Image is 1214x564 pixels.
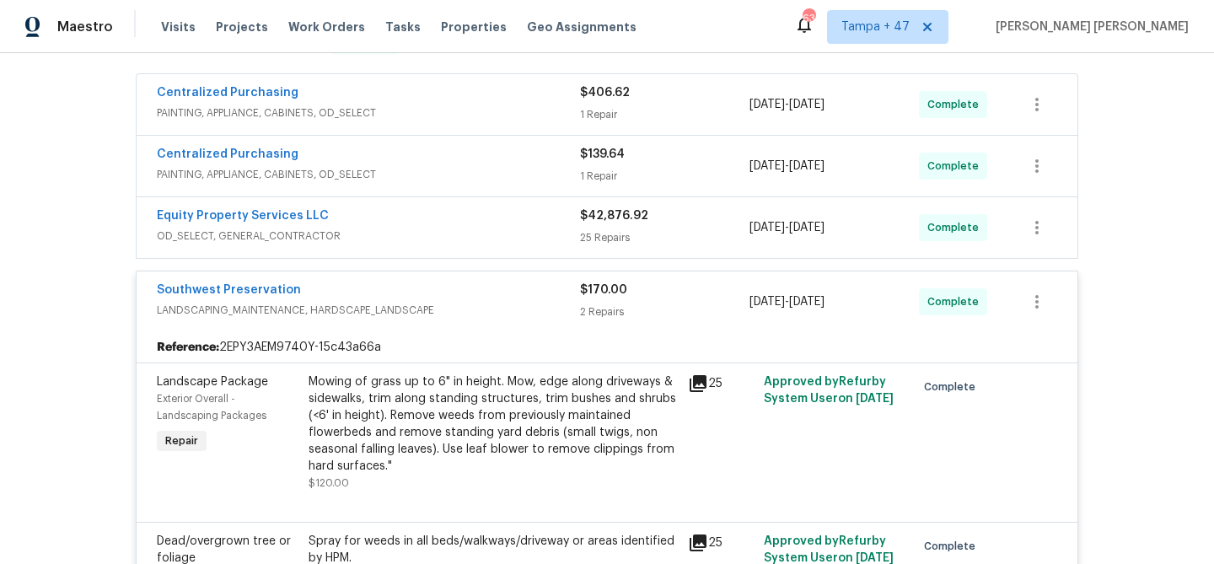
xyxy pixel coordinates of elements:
[841,19,910,35] span: Tampa + 47
[216,19,268,35] span: Projects
[989,19,1189,35] span: [PERSON_NAME] [PERSON_NAME]
[157,210,329,222] a: Equity Property Services LLC
[927,96,986,113] span: Complete
[924,538,982,555] span: Complete
[749,293,825,310] span: -
[157,339,219,356] b: Reference:
[749,96,825,113] span: -
[157,166,580,183] span: PAINTING, APPLIANCE, CABINETS, OD_SELECT
[580,106,749,123] div: 1 Repair
[580,284,627,296] span: $170.00
[789,99,825,110] span: [DATE]
[789,222,825,234] span: [DATE]
[580,168,749,185] div: 1 Repair
[157,87,298,99] a: Centralized Purchasing
[157,228,580,244] span: OD_SELECT, GENERAL_CONTRACTOR
[157,376,268,388] span: Landscape Package
[157,535,291,564] span: Dead/overgrown tree or foliage
[137,332,1077,363] div: 2EPY3AEM9740Y-15c43a66a
[161,19,196,35] span: Visits
[789,160,825,172] span: [DATE]
[764,376,894,405] span: Approved by Refurby System User on
[688,373,754,394] div: 25
[749,296,785,308] span: [DATE]
[749,99,785,110] span: [DATE]
[157,394,266,421] span: Exterior Overall - Landscaping Packages
[309,373,678,475] div: Mowing of grass up to 6" in height. Mow, edge along driveways & sidewalks, trim along standing st...
[927,158,986,175] span: Complete
[856,552,894,564] span: [DATE]
[580,229,749,246] div: 25 Repairs
[580,87,630,99] span: $406.62
[157,284,301,296] a: Southwest Preservation
[749,158,825,175] span: -
[688,533,754,553] div: 25
[441,19,507,35] span: Properties
[803,10,814,27] div: 636
[527,19,637,35] span: Geo Assignments
[57,19,113,35] span: Maestro
[157,105,580,121] span: PAINTING, APPLIANCE, CABINETS, OD_SELECT
[856,393,894,405] span: [DATE]
[749,160,785,172] span: [DATE]
[764,535,894,564] span: Approved by Refurby System User on
[749,219,825,236] span: -
[580,210,648,222] span: $42,876.92
[158,432,205,449] span: Repair
[157,148,298,160] a: Centralized Purchasing
[580,303,749,320] div: 2 Repairs
[927,219,986,236] span: Complete
[924,379,982,395] span: Complete
[157,302,580,319] span: LANDSCAPING_MAINTENANCE, HARDSCAPE_LANDSCAPE
[927,293,986,310] span: Complete
[749,222,785,234] span: [DATE]
[385,21,421,33] span: Tasks
[288,19,365,35] span: Work Orders
[309,478,349,488] span: $120.00
[580,148,625,160] span: $139.64
[789,296,825,308] span: [DATE]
